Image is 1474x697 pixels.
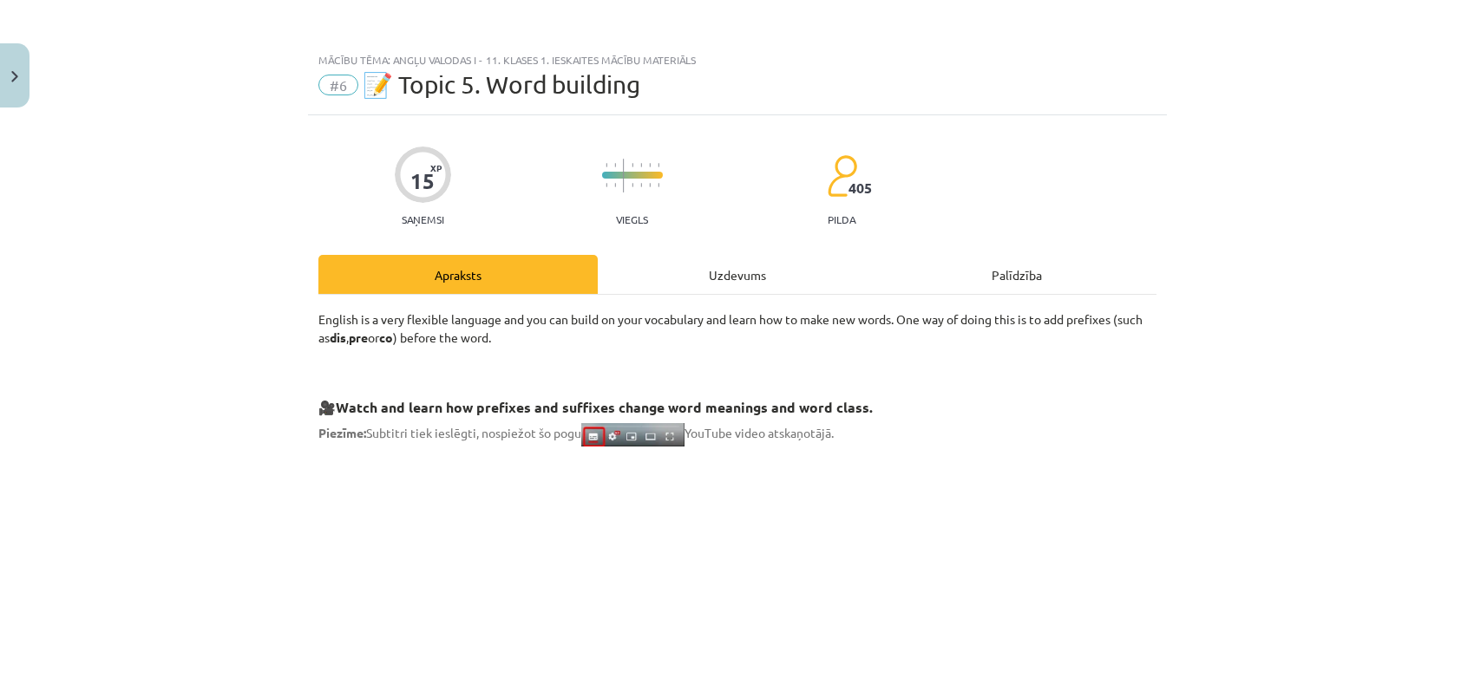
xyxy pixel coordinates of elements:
[623,159,625,192] img: icon-long-line-d9ea69661e0d244f92f715978eff75569469978d946b2353a9bb055b3ed8787d.svg
[649,183,651,187] img: icon-short-line-57e1e144782c952c97e751825c79c345078a6d821885a25fce030b3d8c18986b.svg
[318,54,1156,66] div: Mācību tēma: Angļu valodas i - 11. klases 1. ieskaites mācību materiāls
[848,180,872,196] span: 405
[318,255,598,294] div: Apraksts
[379,329,393,345] b: co
[606,183,607,187] img: icon-short-line-57e1e144782c952c97e751825c79c345078a6d821885a25fce030b3d8c18986b.svg
[318,425,834,440] span: Subtitri tiek ieslēgti, nospiežot šo pogu YouTube video atskaņotājā.
[632,183,633,187] img: icon-short-line-57e1e144782c952c97e751825c79c345078a6d821885a25fce030b3d8c18986b.svg
[318,75,358,95] span: #6
[336,398,873,416] strong: Watch and learn how prefixes and suffixes change word meanings and word class.
[877,255,1156,294] div: Palīdzība
[614,163,616,167] img: icon-short-line-57e1e144782c952c97e751825c79c345078a6d821885a25fce030b3d8c18986b.svg
[614,183,616,187] img: icon-short-line-57e1e144782c952c97e751825c79c345078a6d821885a25fce030b3d8c18986b.svg
[658,183,659,187] img: icon-short-line-57e1e144782c952c97e751825c79c345078a6d821885a25fce030b3d8c18986b.svg
[598,255,877,294] div: Uzdevums
[395,213,451,225] p: Saņemsi
[430,163,442,173] span: XP
[658,163,659,167] img: icon-short-line-57e1e144782c952c97e751825c79c345078a6d821885a25fce030b3d8c18986b.svg
[349,329,368,345] b: pre
[828,213,855,225] p: pilda
[410,169,435,193] div: 15
[827,154,857,198] img: students-c634bb4e5e11cddfef0936a35e636f08e4e9abd3cc4e673bd6f9a4125e45ecb1.svg
[363,70,640,99] span: 📝 Topic 5. Word building
[318,425,366,440] strong: Piezīme:
[649,163,651,167] img: icon-short-line-57e1e144782c952c97e751825c79c345078a6d821885a25fce030b3d8c18986b.svg
[632,163,633,167] img: icon-short-line-57e1e144782c952c97e751825c79c345078a6d821885a25fce030b3d8c18986b.svg
[318,386,1156,418] h3: 🎥
[640,163,642,167] img: icon-short-line-57e1e144782c952c97e751825c79c345078a6d821885a25fce030b3d8c18986b.svg
[640,183,642,187] img: icon-short-line-57e1e144782c952c97e751825c79c345078a6d821885a25fce030b3d8c18986b.svg
[11,71,18,82] img: icon-close-lesson-0947bae3869378f0d4975bcd49f059093ad1ed9edebbc8119c70593378902aed.svg
[330,329,346,345] b: dis
[318,310,1156,347] p: English is a very flexible language and you can build on your vocabulary and learn how to make ne...
[606,163,607,167] img: icon-short-line-57e1e144782c952c97e751825c79c345078a6d821885a25fce030b3d8c18986b.svg
[616,213,648,225] p: Viegls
